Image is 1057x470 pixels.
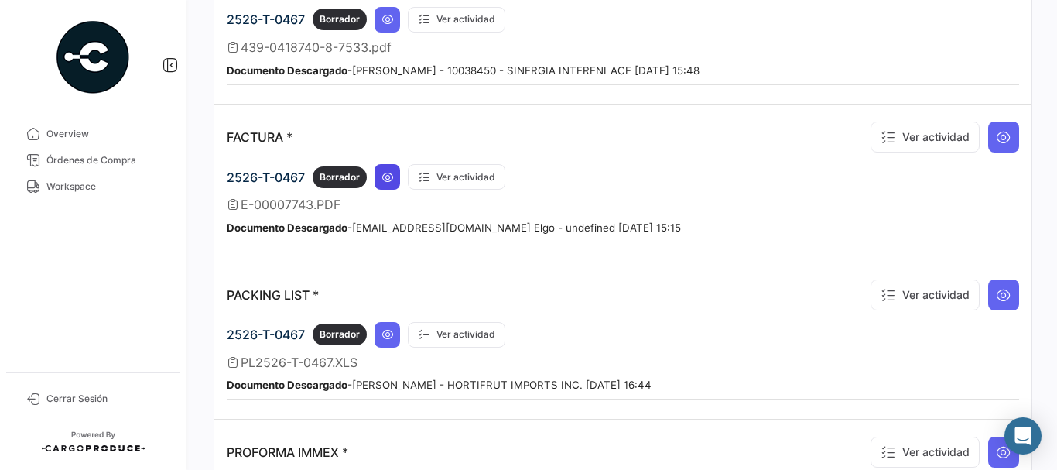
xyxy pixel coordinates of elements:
a: Workspace [12,173,173,200]
button: Ver actividad [408,7,505,33]
span: Workspace [46,180,167,194]
a: Overview [12,121,173,147]
small: - [PERSON_NAME] - 10038450 - SINERGIA INTERENLACE [DATE] 15:48 [227,64,700,77]
button: Ver actividad [408,322,505,348]
p: PROFORMA IMMEX * [227,444,348,460]
span: Borrador [320,170,360,184]
b: Documento Descargado [227,64,347,77]
small: - [PERSON_NAME] - HORTIFRUT IMPORTS INC. [DATE] 16:44 [227,379,652,391]
span: Borrador [320,12,360,26]
span: Borrador [320,328,360,341]
p: PACKING LIST * [227,287,319,303]
button: Ver actividad [871,122,980,153]
span: E-00007743.PDF [241,197,340,212]
div: Abrir Intercom Messenger [1004,417,1042,455]
span: Overview [46,127,167,141]
button: Ver actividad [871,280,980,310]
button: Ver actividad [408,164,505,190]
span: Cerrar Sesión [46,392,167,406]
span: PL2526-T-0467.XLS [241,355,357,370]
span: 2526-T-0467 [227,12,305,27]
p: FACTURA * [227,129,292,145]
span: Órdenes de Compra [46,153,167,167]
span: 439-0418740-8-7533.pdf [241,39,392,55]
b: Documento Descargado [227,379,347,391]
span: 2526-T-0467 [227,170,305,185]
b: Documento Descargado [227,221,347,234]
small: - [EMAIL_ADDRESS][DOMAIN_NAME] Elgo - undefined [DATE] 15:15 [227,221,681,234]
img: powered-by.png [54,19,132,96]
button: Ver actividad [871,437,980,468]
a: Órdenes de Compra [12,147,173,173]
span: 2526-T-0467 [227,327,305,342]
